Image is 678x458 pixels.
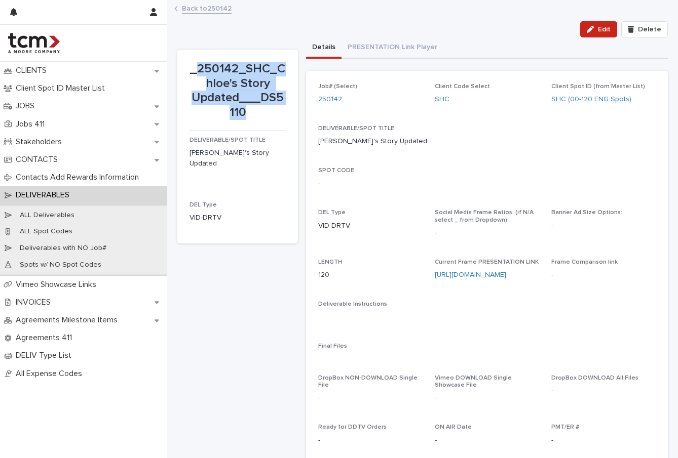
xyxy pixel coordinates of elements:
span: Delete [638,26,661,33]
p: - [318,435,423,446]
p: DELIV Type List [12,351,80,360]
button: Edit [580,21,617,37]
p: [PERSON_NAME]'s Story Updated [318,136,427,147]
span: LENGTH [318,259,343,265]
p: VID-DRTV [318,221,423,231]
span: DropBox DOWNLOAD All Files [551,375,638,381]
p: Deliverables with NO Job# [12,244,115,253]
button: PRESENTATION Link Player [342,37,443,59]
span: Final Files [318,343,347,349]
p: - [551,270,656,280]
p: 120 [318,270,423,280]
a: 250142 [318,94,342,105]
button: Delete [621,21,668,37]
span: PMT/ER # [551,424,579,430]
span: DELIVERABLE/SPOT TITLE [318,126,394,132]
p: [PERSON_NAME]'s Story Updated [190,148,286,169]
p: Vimeo Showcase Links [12,280,104,289]
img: 4hMmSqQkux38exxPVZHQ [8,33,60,53]
span: Current Frame PRESENTATION LINK [435,259,539,265]
p: - [551,221,656,231]
p: - [551,435,656,446]
span: DEL Type [190,202,217,208]
p: - [551,386,656,396]
span: Frame Comparison link [551,259,618,265]
span: Vimeo DOWNLOAD Single Showcase File [435,375,512,388]
span: Social Media Frame Ratios: (if N/A select _ from Dropdown) [435,210,534,223]
a: [URL][DOMAIN_NAME] [435,271,506,278]
p: INVOICES [12,298,59,307]
span: DropBox NON-DOWNLOAD Single File [318,375,418,388]
span: Deliverable Instructions [318,301,387,307]
p: Contacts Add Rewards Information [12,173,147,182]
p: Jobs 411 [12,119,53,129]
span: Ready for DDTV Orders [318,424,387,430]
a: SHC (00-120 ENG Spots) [551,94,631,105]
span: Job# (Select) [318,84,357,90]
p: - [318,179,320,189]
p: JOBS [12,101,43,111]
p: Stakeholders [12,137,70,147]
span: Banner Ad Size Options: [551,210,622,216]
p: VID-DRTV [190,213,286,223]
p: - [435,435,539,446]
button: Details [306,37,342,59]
a: Back to250142 [182,2,232,14]
p: ALL Deliverables [12,211,83,220]
p: All Expense Codes [12,369,90,379]
span: DEL Type [318,210,346,216]
p: Spots w/ NO Spot Codes [12,261,109,269]
p: - [435,228,539,238]
p: CONTACTS [12,155,66,164]
a: SHC [435,94,449,105]
p: Client Spot ID Master List [12,84,113,93]
span: Client Code Select [435,84,490,90]
p: - [435,393,539,403]
p: _250142_SHC_Chloe's Story Updated___DS5110 [190,62,286,120]
p: Agreements Milestone Items [12,315,126,325]
p: Agreements 411 [12,333,80,343]
span: DELIVERABLE/SPOT TITLE [190,137,266,143]
p: DELIVERABLES [12,190,78,200]
span: Edit [598,26,611,33]
span: SPOT CODE [318,168,354,174]
span: Client Spot ID (from Master List) [551,84,645,90]
p: - [318,393,423,403]
p: CLIENTS [12,66,55,75]
p: ALL Spot Codes [12,227,81,236]
span: ON AIR Date [435,424,472,430]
